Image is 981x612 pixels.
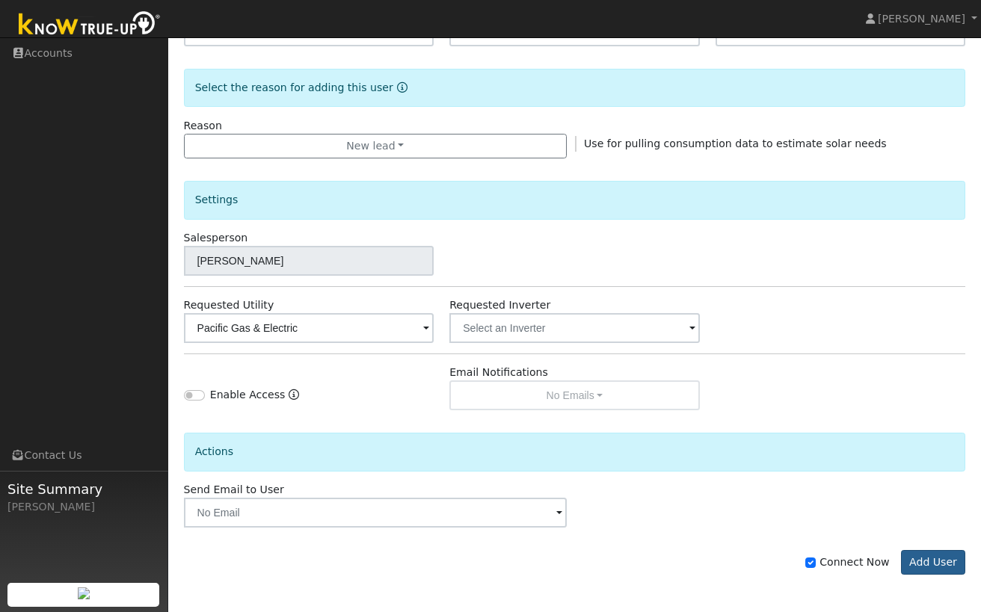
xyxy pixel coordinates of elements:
label: Requested Utility [184,297,274,313]
label: Send Email to User [184,482,284,498]
button: Add User [901,550,966,575]
label: Salesperson [184,230,248,246]
div: Actions [184,433,966,471]
div: [PERSON_NAME] [7,499,160,515]
label: Reason [184,118,222,134]
label: Connect Now [805,554,889,570]
input: Select a User [184,246,434,276]
div: Select the reason for adding this user [184,69,966,107]
img: retrieve [78,587,90,599]
input: No Email [184,498,567,528]
button: New lead [184,134,567,159]
label: Requested Inverter [449,297,550,313]
a: Reason for new user [393,81,408,93]
div: Settings [184,181,966,219]
img: Know True-Up [11,8,168,42]
input: Select an Inverter [449,313,700,343]
a: Enable Access [289,387,299,410]
input: Connect Now [805,557,816,568]
span: [PERSON_NAME] [878,13,965,25]
input: Select a Utility [184,313,434,343]
label: Enable Access [210,387,286,403]
span: Site Summary [7,479,160,499]
span: Use for pulling consumption data to estimate solar needs [584,137,887,149]
label: Email Notifications [449,365,548,380]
